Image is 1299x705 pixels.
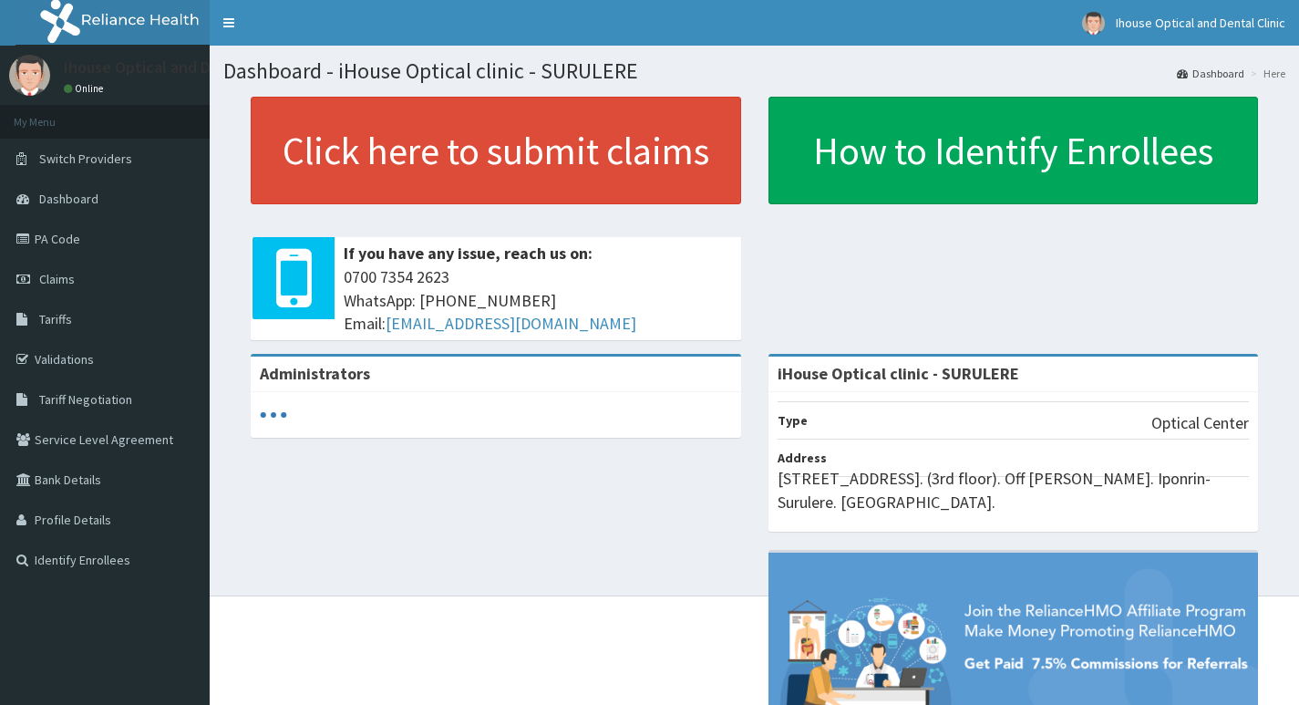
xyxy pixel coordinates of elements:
span: Tariff Negotiation [39,391,132,408]
span: Claims [39,271,75,287]
b: If you have any issue, reach us on: [344,243,593,264]
a: Click here to submit claims [251,97,741,204]
a: How to Identify Enrollees [768,97,1259,204]
svg: audio-loading [260,401,287,429]
a: Online [64,82,108,95]
a: Dashboard [1177,66,1244,81]
b: Address [778,450,827,466]
li: Here [1246,66,1285,81]
a: [EMAIL_ADDRESS][DOMAIN_NAME] [386,313,636,334]
p: [STREET_ADDRESS]. (3rd floor). Off [PERSON_NAME]. Iponrin- Surulere. [GEOGRAPHIC_DATA]. [778,467,1250,513]
span: Switch Providers [39,150,132,167]
p: Ihouse Optical and Dental Clinic [64,59,291,76]
span: 0700 7354 2623 WhatsApp: [PHONE_NUMBER] Email: [344,265,732,336]
img: User Image [1082,12,1105,35]
img: User Image [9,55,50,96]
h1: Dashboard - iHouse Optical clinic - SURULERE [223,59,1285,83]
span: Dashboard [39,191,98,207]
strong: iHouse Optical clinic - SURULERE [778,363,1019,384]
p: Optical Center [1151,411,1249,435]
b: Administrators [260,363,370,384]
span: Tariffs [39,311,72,327]
span: Ihouse Optical and Dental Clinic [1116,15,1285,31]
b: Type [778,412,808,429]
